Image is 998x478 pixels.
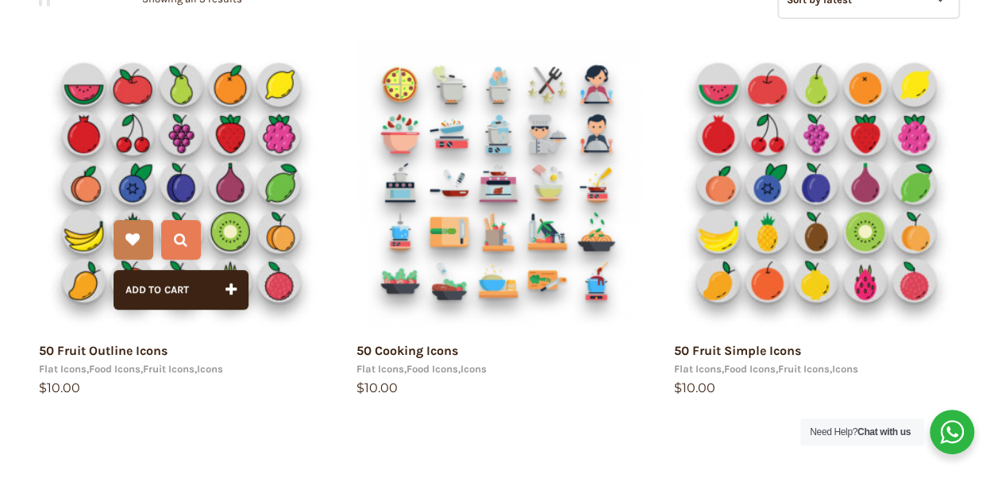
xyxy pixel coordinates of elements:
a: Flat Icons [356,363,403,375]
span: Add to cart [125,283,188,295]
span: $ [356,380,364,395]
a: Icons [831,363,857,375]
a: Flat Icons [39,363,87,375]
a: Icons [197,363,223,375]
bdi: 10.00 [39,380,80,395]
a: Food Icons [406,363,457,375]
span: $ [39,380,47,395]
div: , , [356,364,642,374]
div: , , , [673,364,959,374]
a: Fruit Icons [777,363,829,375]
span: Need Help? [810,426,911,438]
div: , , , [39,364,325,374]
a: 50 Cooking Icons [356,343,457,358]
a: Food Icons [723,363,775,375]
a: 50 Fruit Simple Icons [673,343,800,358]
span: $ [673,380,681,395]
bdi: 10.00 [356,380,397,395]
a: Flat Icons [673,363,721,375]
a: 50 Fruit Outline Icons [39,343,168,358]
a: Fruit Icons [143,363,195,375]
strong: Chat with us [857,426,911,438]
button: Add to cart [114,270,249,310]
a: Icons [460,363,486,375]
bdi: 10.00 [673,380,715,395]
a: Food Icons [89,363,141,375]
